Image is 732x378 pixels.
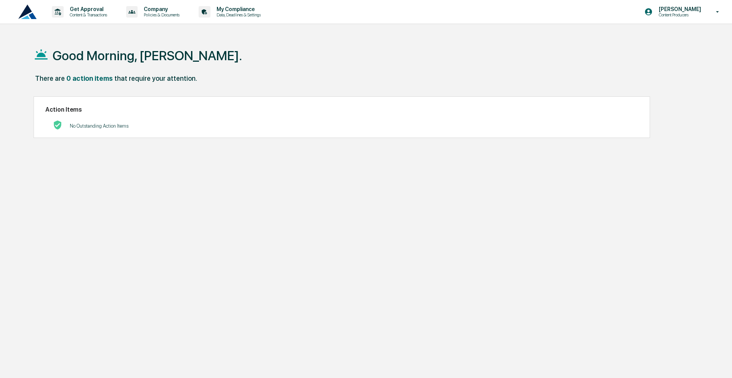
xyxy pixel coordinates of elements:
div: that require your attention. [114,74,197,82]
h1: Good Morning, [PERSON_NAME]. [53,48,242,63]
p: My Compliance [210,6,265,12]
img: logo [18,5,37,19]
p: No Outstanding Action Items [70,123,128,129]
p: Content Producers [653,12,705,18]
p: Company [138,6,183,12]
div: 0 action items [66,74,113,82]
h2: Action Items [45,106,638,113]
div: There are [35,74,65,82]
p: Data, Deadlines & Settings [210,12,265,18]
p: Policies & Documents [138,12,183,18]
p: Content & Transactions [64,12,111,18]
img: No Actions logo [53,120,62,130]
p: Get Approval [64,6,111,12]
p: [PERSON_NAME] [653,6,705,12]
